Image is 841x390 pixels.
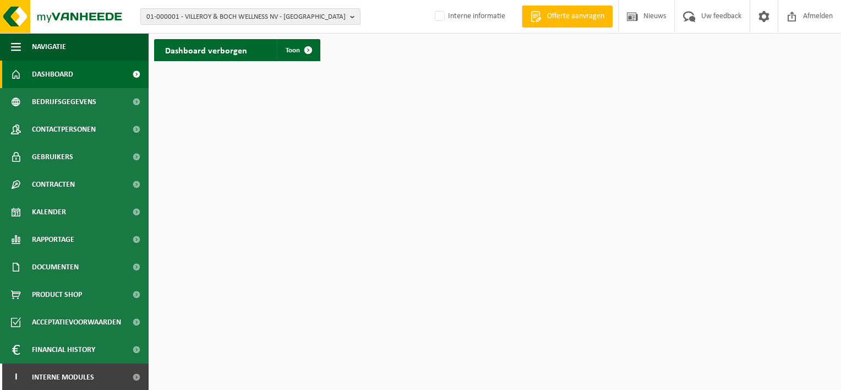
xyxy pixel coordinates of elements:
[277,39,319,61] a: Toon
[146,9,346,25] span: 01-000001 - VILLEROY & BOCH WELLNESS NV - [GEOGRAPHIC_DATA]
[32,308,121,336] span: Acceptatievoorwaarden
[32,171,75,198] span: Contracten
[154,39,258,61] h2: Dashboard verborgen
[433,8,505,25] label: Interne informatie
[32,198,66,226] span: Kalender
[140,8,361,25] button: 01-000001 - VILLEROY & BOCH WELLNESS NV - [GEOGRAPHIC_DATA]
[522,6,613,28] a: Offerte aanvragen
[32,143,73,171] span: Gebruikers
[32,253,79,281] span: Documenten
[32,281,82,308] span: Product Shop
[32,88,96,116] span: Bedrijfsgegevens
[544,11,607,22] span: Offerte aanvragen
[32,116,96,143] span: Contactpersonen
[32,33,66,61] span: Navigatie
[286,47,300,54] span: Toon
[32,226,74,253] span: Rapportage
[32,61,73,88] span: Dashboard
[32,336,95,364] span: Financial History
